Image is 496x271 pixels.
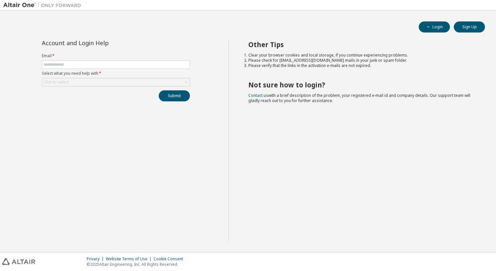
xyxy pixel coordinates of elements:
[43,80,69,85] div: Click to select
[42,71,190,76] label: Select what you need help with
[42,40,160,45] div: Account and Login Help
[87,262,187,267] p: © 2025 Altair Engineering, Inc. All Rights Reserved.
[248,63,474,68] li: Please verify that the links in the activation e-mails are not expired.
[87,256,106,262] div: Privacy
[454,21,485,32] button: Sign Up
[2,258,35,265] img: altair_logo.svg
[248,53,474,58] li: Clear your browser cookies and local storage, if you continue experiencing problems.
[3,2,84,8] img: Altair One
[248,40,474,49] h2: Other Tips
[248,93,470,103] span: with a brief description of the problem, your registered e-mail id and company details. Our suppo...
[159,90,190,101] button: Submit
[106,256,154,262] div: Website Terms of Use
[248,81,474,89] h2: Not sure how to login?
[419,21,450,32] button: Login
[154,256,187,262] div: Cookie Consent
[42,53,190,58] label: Email
[248,58,474,63] li: Please check for [EMAIL_ADDRESS][DOMAIN_NAME] mails in your junk or spam folder.
[248,93,268,98] a: Contact us
[42,78,190,86] div: Click to select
